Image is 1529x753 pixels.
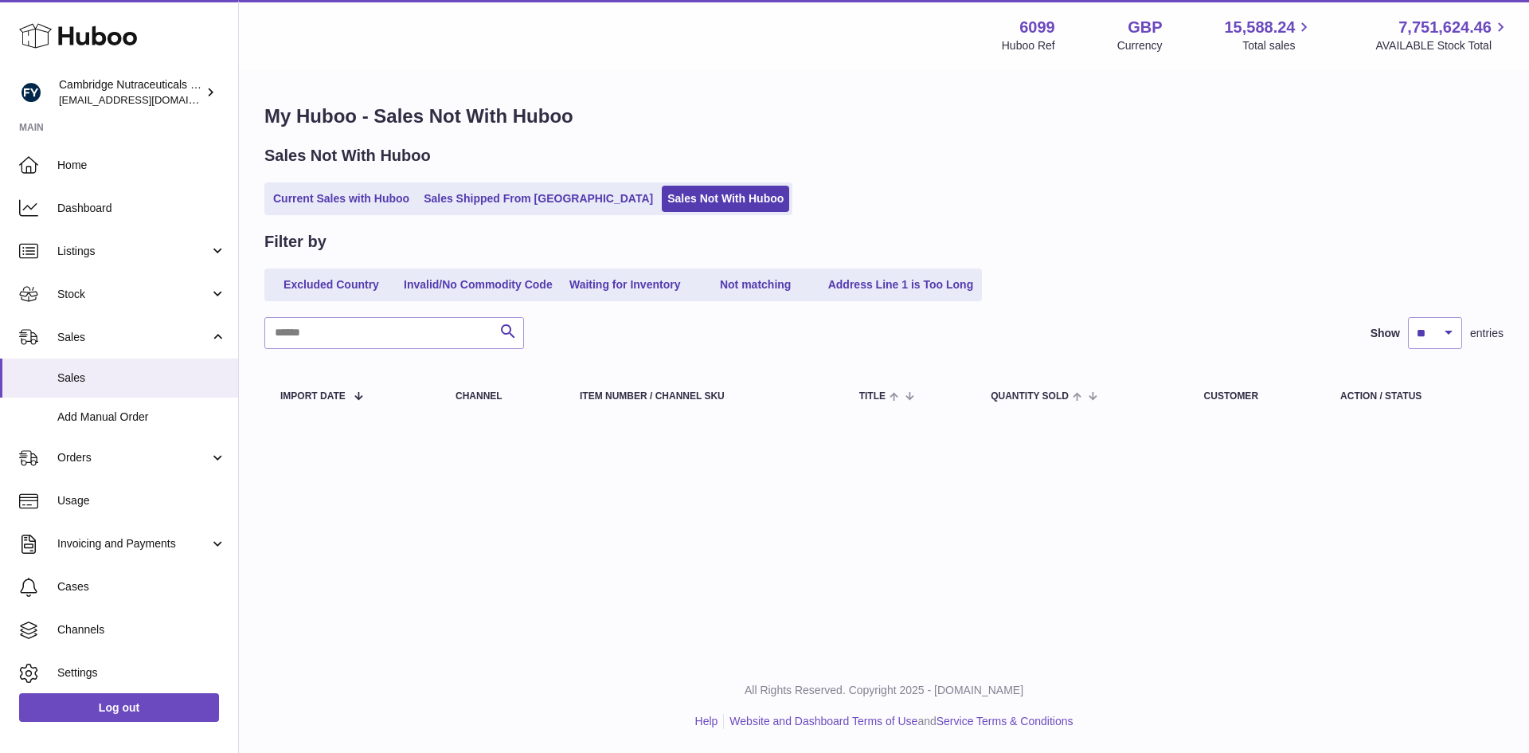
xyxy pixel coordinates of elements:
a: Sales Shipped From [GEOGRAPHIC_DATA] [418,186,659,212]
h2: Sales Not With Huboo [264,145,431,167]
div: Action / Status [1340,391,1488,402]
a: Address Line 1 is Too Long [823,272,980,298]
strong: 6099 [1019,17,1055,38]
span: 7,751,624.46 [1398,17,1492,38]
h2: Filter by [264,231,327,253]
span: Dashboard [57,201,226,216]
span: [EMAIL_ADDRESS][DOMAIN_NAME] [59,93,234,106]
a: Current Sales with Huboo [268,186,415,212]
a: Website and Dashboard Terms of Use [729,715,917,728]
span: entries [1470,326,1504,341]
span: Listings [57,244,209,259]
span: Title [859,391,886,402]
div: Huboo Ref [1002,38,1055,53]
span: Import date [280,391,346,402]
div: Item Number / Channel SKU [580,391,827,402]
a: Sales Not With Huboo [662,186,789,212]
label: Show [1371,326,1400,341]
p: All Rights Reserved. Copyright 2025 - [DOMAIN_NAME] [252,683,1516,698]
h1: My Huboo - Sales Not With Huboo [264,104,1504,129]
a: Service Terms & Conditions [937,715,1073,728]
span: 15,588.24 [1224,17,1295,38]
li: and [724,714,1073,729]
span: Invoicing and Payments [57,536,209,551]
span: Orders [57,450,209,465]
span: Settings [57,665,226,680]
span: Quantity Sold [991,391,1069,402]
a: Waiting for Inventory [561,272,689,298]
div: Currency [1117,38,1163,53]
div: Customer [1204,391,1308,402]
a: Excluded Country [268,272,395,298]
div: Channel [456,391,548,402]
span: Sales [57,330,209,345]
img: huboo@camnutra.com [19,80,43,104]
span: Stock [57,287,209,302]
span: Total sales [1242,38,1313,53]
strong: GBP [1128,17,1162,38]
a: Not matching [692,272,819,298]
span: Home [57,158,226,173]
a: Invalid/No Commodity Code [398,272,558,298]
span: Cases [57,579,226,594]
span: Usage [57,493,226,508]
div: Cambridge Nutraceuticals Ltd [59,77,202,108]
a: Log out [19,693,219,722]
span: AVAILABLE Stock Total [1375,38,1510,53]
a: Help [695,715,718,728]
span: Sales [57,371,226,386]
span: Add Manual Order [57,410,226,425]
a: 15,588.24 Total sales [1224,17,1313,53]
span: Channels [57,622,226,637]
a: 7,751,624.46 AVAILABLE Stock Total [1375,17,1510,53]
